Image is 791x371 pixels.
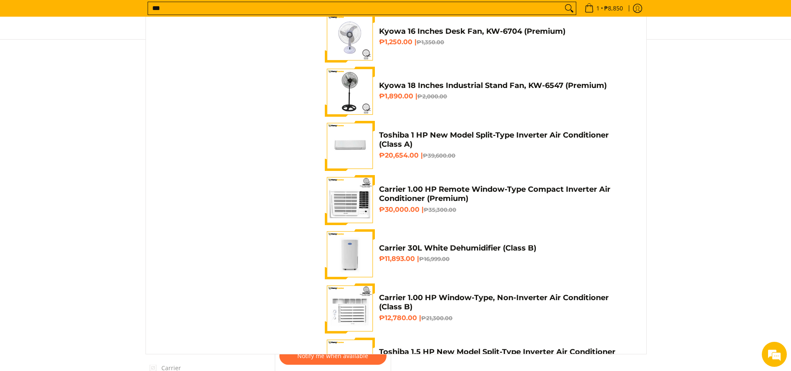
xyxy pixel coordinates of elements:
span: ₱8,850 [603,5,624,11]
a: condura bladeless fan [158,10,300,25]
h4: Kyowa 18 Inches Industrial Stand Fan, KW-6547 (Premium) [379,81,633,90]
img: Carrier 1.00 HP Window-Type, Non-Inverter Air Conditioner (Class B) [325,283,375,333]
summary: Open [150,348,171,361]
h4: Toshiba 1 HP New Model Split-Type Inverter Air Conditioner (Class A) [379,130,633,149]
del: ₱35,300.00 [424,206,456,213]
img: carrier-30-liter-dehumidier-premium-full-view-mang-kosme [325,229,375,279]
p: condura bladeless fan [162,10,233,25]
h6: ₱30,000.00 | [379,206,633,214]
span: • [582,4,625,13]
div: Minimize live chat window [137,4,157,24]
h4: Carrier 1.00 HP Remote Window-Type Compact Inverter Air Conditioner (Premium) [379,185,633,203]
del: ₱2,000.00 [417,93,447,100]
del: ₱16,999.00 [419,256,449,262]
h4: Toshiba 1.5 HP New Model Split-Type Inverter Air Conditioner (Class A) [379,347,633,366]
del: ₱21,300.00 [421,315,452,321]
img: Kyowa 16 Inches Desk Fan, KW-6704 (Premium) [325,13,375,63]
a: Carrier 1.00 HP Remote Window-Type Compact Inverter Air Conditioner (Premium) Carrier 1.00 HP Rem... [325,175,633,225]
a: Carrier 1.00 HP Window-Type, Non-Inverter Air Conditioner (Class B) Carrier 1.00 HP Window-Type, ... [325,283,633,333]
img: Carrier 1.00 HP Remote Window-Type Compact Inverter Air Conditioner (Premium) [325,175,375,225]
h6: ₱1,890.00 | [379,92,633,100]
h4: Kyowa 16 Inches Desk Fan, KW-6704 (Premium) [379,27,633,36]
a: carrier-30-liter-dehumidier-premium-full-view-mang-kosme Carrier 30L White Dehumidifier (Class B)... [325,229,633,279]
button: Notify me when available [279,347,387,365]
textarea: Type your message and hit 'Enter' [4,228,159,257]
img: Kyowa 18 Inches Industrial Stand Fan, KW-6547 (Premium) [325,67,375,117]
h6: ₱1,250.00 | [379,38,633,46]
h6: ₱12,780.00 | [379,314,633,322]
h6: ₱20,654.00 | [379,151,633,160]
span: Brand [150,348,171,355]
h4: Carrier 30L White Dehumidifier (Class B) [379,243,633,253]
h4: Carrier 1.00 HP Window-Type, Non-Inverter Air Conditioner (Class B) [379,293,633,312]
span: We're online! [48,105,115,189]
a: Kyowa 18 Inches Industrial Stand Fan, KW-6547 (Premium) Kyowa 18 Inches Industrial Stand Fan, KW-... [325,67,633,117]
a: Toshiba 1 HP New Model Split-Type Inverter Air Conditioner (Class A) Toshiba 1 HP New Model Split... [325,121,633,171]
img: Toshiba 1 HP New Model Split-Type Inverter Air Conditioner (Class A) [325,121,375,171]
button: Search [562,2,576,15]
h6: ₱11,893.00 | [379,255,633,263]
del: ₱1,350.00 [417,39,444,45]
del: ₱39,600.00 [423,152,455,159]
a: Kyowa 16 Inches Desk Fan, KW-6704 (Premium) Kyowa 16 Inches Desk Fan, KW-6704 (Premium) ₱1,250.00... [325,13,633,63]
span: 1 [595,5,601,11]
div: Chat with us now [43,47,140,58]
